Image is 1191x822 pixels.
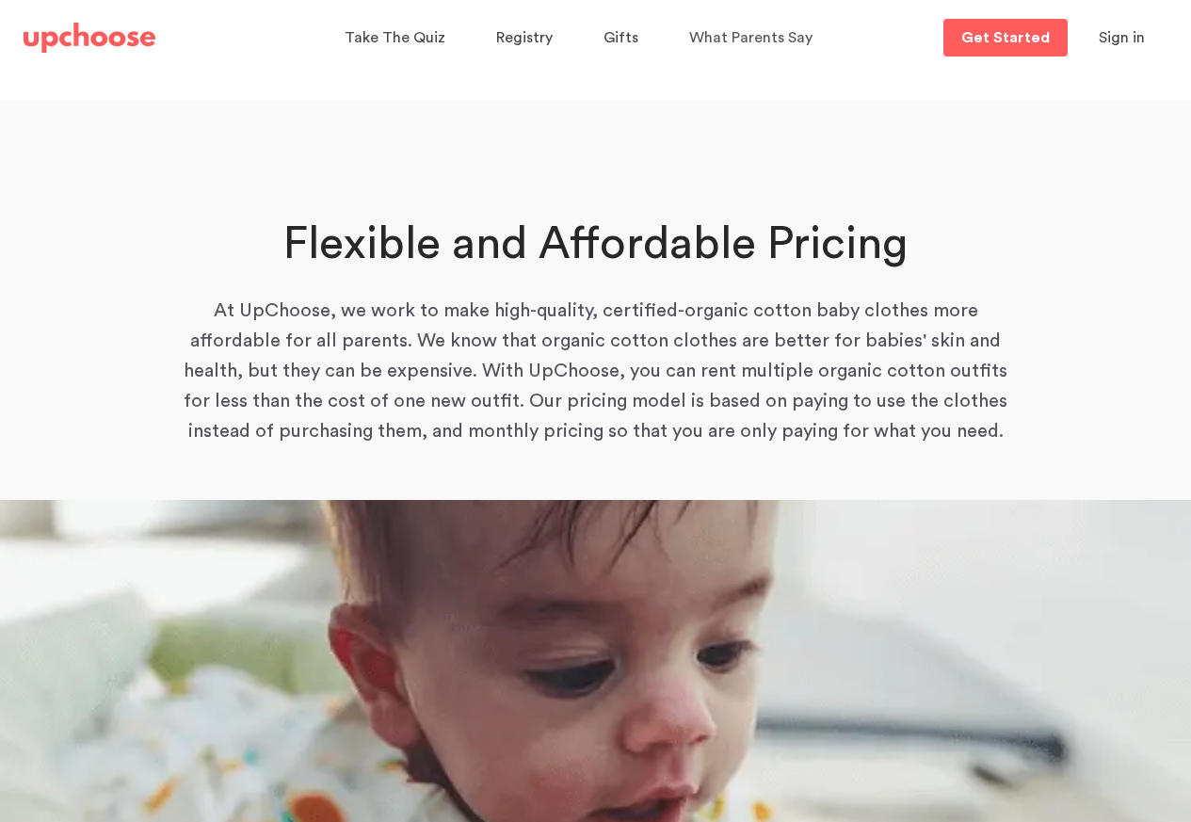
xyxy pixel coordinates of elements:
span: Gifts [604,30,638,45]
span: Registry [496,30,553,45]
img: UpChoose [24,23,155,53]
p: Get Started [961,30,1050,45]
a: Registry [496,20,558,56]
a: What Parents Say [689,20,818,56]
button: Sign in [1075,19,1168,56]
span: What Parents Say [689,30,813,45]
a: Get Started [943,19,1068,56]
span: Sign in [1099,30,1145,45]
span: Take The Quiz [345,30,445,45]
a: Gifts [604,20,644,56]
a: Take The Quiz [345,20,451,56]
h1: Flexible and Affordable Pricing [177,215,1014,275]
p: At UpChoose, we work to make high-quality, certified-organic cotton baby clothes more affordable ... [177,296,1014,446]
a: UpChoose [24,19,155,57]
